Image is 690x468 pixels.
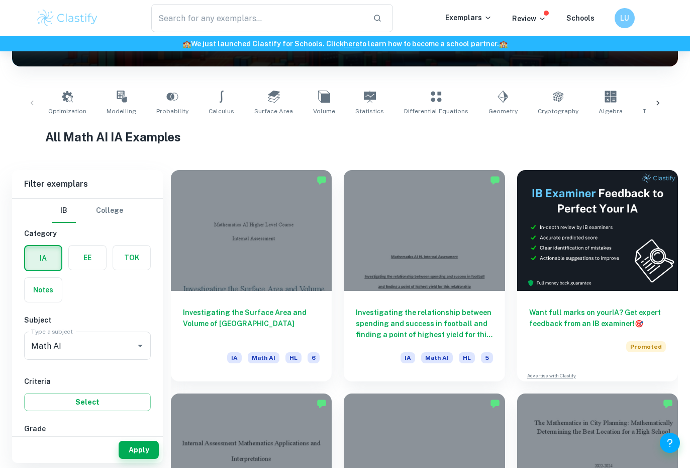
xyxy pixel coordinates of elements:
[626,341,666,352] span: Promoted
[209,107,234,116] span: Calculus
[317,175,327,185] img: Marked
[527,372,576,379] a: Advertise with Clastify
[69,246,106,270] button: EE
[285,352,302,363] span: HL
[36,8,100,28] img: Clastify logo
[313,107,335,116] span: Volume
[31,327,73,336] label: Type a subject
[490,175,500,185] img: Marked
[566,14,595,22] a: Schools
[227,352,242,363] span: IA
[599,107,623,116] span: Algebra
[119,441,159,459] button: Apply
[25,246,61,270] button: IA
[344,40,359,48] a: here
[317,399,327,409] img: Marked
[488,107,518,116] span: Geometry
[24,315,151,326] h6: Subject
[615,8,635,28] button: LU
[113,246,150,270] button: TOK
[355,107,384,116] span: Statistics
[404,107,468,116] span: Differential Equations
[25,278,62,302] button: Notes
[254,107,293,116] span: Surface Area
[459,352,475,363] span: HL
[490,399,500,409] img: Marked
[248,352,279,363] span: Math AI
[619,13,630,24] h6: LU
[356,307,492,340] h6: Investigating the relationship between spending and success in football and finding a point of hi...
[2,38,688,49] h6: We just launched Clastify for Schools. Click to learn how to become a school partner.
[52,199,123,223] div: Filter type choice
[133,339,147,353] button: Open
[308,352,320,363] span: 6
[517,170,678,381] a: Want full marks on yourIA? Get expert feedback from an IB examiner!PromotedAdvertise with Clastify
[107,107,136,116] span: Modelling
[183,307,320,340] h6: Investigating the Surface Area and Volume of [GEOGRAPHIC_DATA]
[481,352,493,363] span: 5
[660,433,680,453] button: Help and Feedback
[151,4,365,32] input: Search for any exemplars...
[538,107,578,116] span: Cryptography
[421,352,453,363] span: Math AI
[499,40,508,48] span: 🏫
[45,128,645,146] h1: All Math AI IA Examples
[156,107,188,116] span: Probability
[182,40,191,48] span: 🏫
[96,199,123,223] button: College
[171,170,332,381] a: Investigating the Surface Area and Volume of [GEOGRAPHIC_DATA]IAMath AIHL6
[24,228,151,239] h6: Category
[512,13,546,24] p: Review
[401,352,415,363] span: IA
[344,170,505,381] a: Investigating the relationship between spending and success in football and finding a point of hi...
[643,107,683,116] span: Trigonometry
[24,393,151,411] button: Select
[635,320,643,328] span: 🎯
[52,199,76,223] button: IB
[24,423,151,434] h6: Grade
[529,307,666,329] h6: Want full marks on your IA ? Get expert feedback from an IB examiner!
[517,170,678,291] img: Thumbnail
[663,399,673,409] img: Marked
[445,12,492,23] p: Exemplars
[24,376,151,387] h6: Criteria
[48,107,86,116] span: Optimization
[12,170,163,198] h6: Filter exemplars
